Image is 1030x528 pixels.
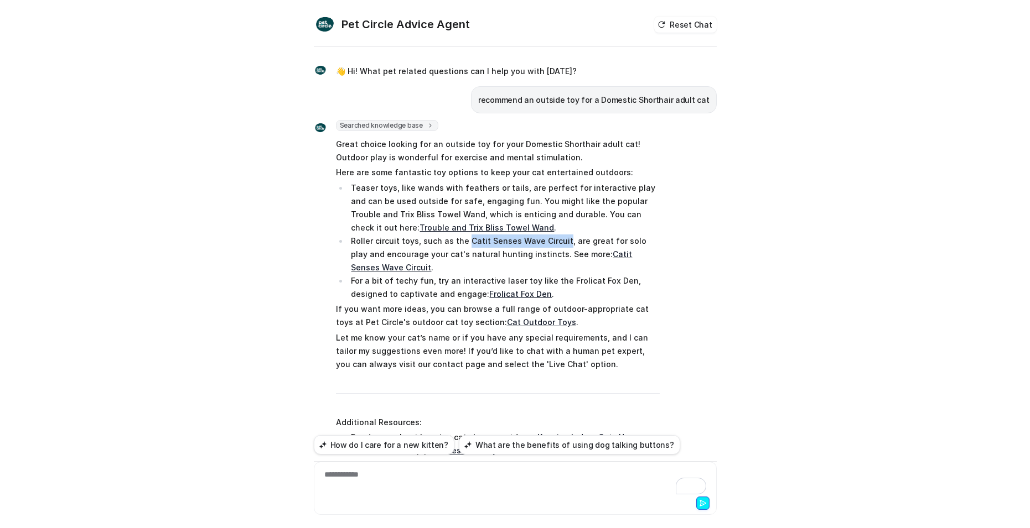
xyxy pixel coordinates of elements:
[336,331,660,371] p: Let me know your cat’s name or if you have any special requirements, and I can tailor my suggesti...
[336,416,660,429] p: Additional Resources:
[420,223,554,232] a: Trouble and Trix Bliss Towel Wand
[351,249,632,272] a: Catit Senses Wave Circuit
[489,289,552,299] a: Frolicat Fox Den
[336,120,438,131] span: Searched knowledge base
[314,64,327,77] img: Widget
[537,432,644,442] a: Keeping Indoor Cats Happy
[317,469,714,494] div: To enrich screen reader interactions, please activate Accessibility in Grammarly extension settings
[336,166,660,179] p: Here are some fantastic toy options to keep your cat entertained outdoors:
[314,435,454,454] button: How do I care for a new kitten?
[348,234,660,274] li: Roller circuit toys, such as the Catit Senses Wave Circuit, are great for solo play and encourage...
[478,93,709,107] p: recommend an outside toy for a Domestic Shorthair adult cat
[459,435,680,454] button: What are the benefits of using dog talking buttons?
[507,317,576,327] a: Cat Outdoor Toys
[348,181,660,234] li: Teaser toys, like wands with feathers or tails, are perfect for interactive play and can be used ...
[348,274,660,301] li: For a bit of techy fun, try an interactive laser toy like the Frolicat Fox Den, designed to capti...
[336,65,577,78] p: 👋 Hi! What pet related questions can I help you with [DATE]?
[348,431,660,444] li: Read more about keeping cats happy outdoors:
[336,138,660,164] p: Great choice looking for an outside toy for your Domestic Shorthair adult cat! Outdoor play is wo...
[314,13,336,35] img: Widget
[341,17,470,32] h2: Pet Circle Advice Agent
[314,121,327,134] img: Widget
[336,302,660,329] p: If you want more ideas, you can browse a full range of outdoor-appropriate cat toys at Pet Circle...
[654,17,716,33] button: Reset Chat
